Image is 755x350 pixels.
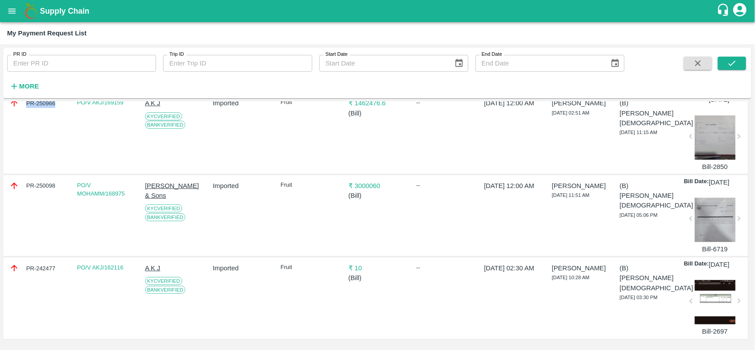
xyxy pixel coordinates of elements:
[684,260,709,269] p: Bill Date:
[732,2,748,20] div: account of current user
[213,98,271,108] p: Imported
[145,277,182,285] span: KYC Verified
[145,121,186,129] span: Bank Verified
[484,181,542,191] p: [DATE] 12:00 AM
[416,181,474,190] div: --
[620,181,678,211] p: (B) [PERSON_NAME][DEMOGRAPHIC_DATA]
[620,98,678,128] p: (B) [PERSON_NAME][DEMOGRAPHIC_DATA]
[145,98,203,108] p: A K J
[552,263,610,273] p: [PERSON_NAME]
[349,263,406,273] p: ₹ 10
[620,130,657,135] span: [DATE] 11:15 AM
[19,83,39,90] strong: More
[416,98,474,107] div: --
[213,181,271,191] p: Imported
[77,182,125,197] a: PO/V MOHAMM/168975
[280,181,338,189] p: Fruit
[349,191,406,200] p: ( Bill )
[620,212,658,218] span: [DATE] 05:06 PM
[717,3,732,19] div: customer-support
[620,295,658,300] span: [DATE] 03:30 PM
[145,112,182,120] span: KYC Verified
[349,98,406,108] p: ₹ 1462476.6
[482,51,502,58] label: End Date
[280,263,338,272] p: Fruit
[145,204,182,212] span: KYC Verified
[163,55,312,72] input: Enter Trip ID
[484,263,542,273] p: [DATE] 02:30 AM
[695,162,736,172] p: Bill-2850
[7,55,156,72] input: Enter PR ID
[695,327,736,336] p: Bill-2697
[349,108,406,118] p: ( Bill )
[484,98,542,108] p: [DATE] 12:00 AM
[2,1,22,21] button: open drawer
[552,110,590,115] span: [DATE] 02:51 AM
[22,2,40,20] img: logo
[326,51,348,58] label: Start Date
[9,181,67,191] div: PR-250098
[145,181,203,201] p: [PERSON_NAME] & Sons
[13,51,27,58] label: PR ID
[416,263,474,272] div: --
[552,98,610,108] p: [PERSON_NAME]
[7,27,87,39] div: My Payment Request List
[40,7,89,15] b: Supply Chain
[145,213,186,221] span: Bank Verified
[40,5,717,17] a: Supply Chain
[552,192,590,198] span: [DATE] 11:51 AM
[709,177,730,187] p: [DATE]
[695,244,736,254] p: Bill-6719
[77,264,123,271] a: PO/V AKJ/162116
[349,181,406,191] p: ₹ 3000060
[709,260,730,269] p: [DATE]
[451,55,468,72] button: Choose date
[9,263,67,273] div: PR-242477
[145,286,186,294] span: Bank Verified
[684,177,709,187] p: Bill Date:
[620,263,678,293] p: (B) [PERSON_NAME][DEMOGRAPHIC_DATA]
[319,55,447,72] input: Start Date
[213,263,271,273] p: Imported
[9,98,67,108] div: PR-250966
[552,181,610,191] p: [PERSON_NAME]
[280,98,338,107] p: Fruit
[607,55,624,72] button: Choose date
[77,99,123,106] a: PO/V AKJ/169159
[7,79,41,94] button: More
[169,51,184,58] label: Trip ID
[349,273,406,283] p: ( Bill )
[145,263,203,273] p: A K J
[552,275,590,280] span: [DATE] 10:28 AM
[475,55,603,72] input: End Date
